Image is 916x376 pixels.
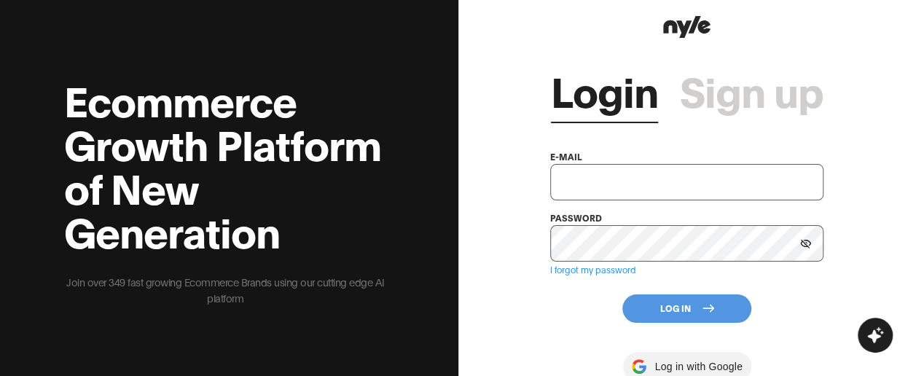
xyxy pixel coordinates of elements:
p: Join over 349 fast growing Ecommerce Brands using our cutting edge AI platform [64,274,387,306]
a: Login [551,68,658,111]
a: I forgot my password [550,264,636,275]
button: Log In [622,294,751,323]
label: password [550,212,602,223]
a: Sign up [680,68,823,111]
label: e-mail [550,151,582,162]
h2: Ecommerce Growth Platform of New Generation [64,77,387,252]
